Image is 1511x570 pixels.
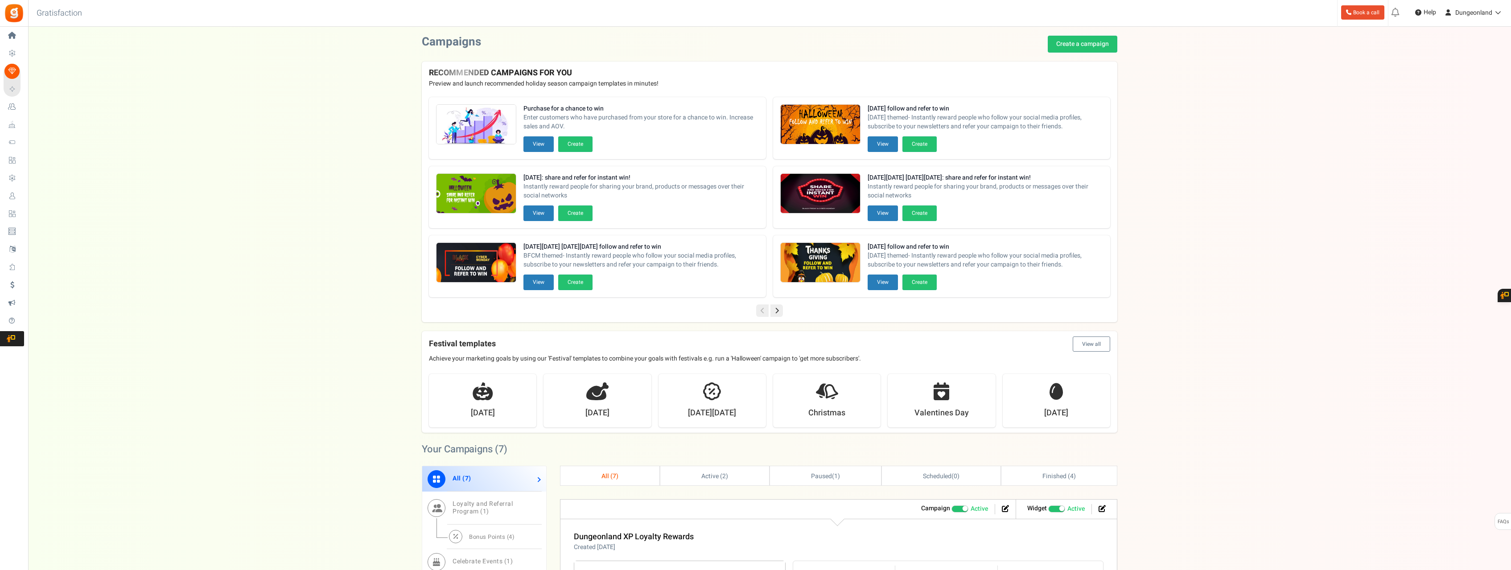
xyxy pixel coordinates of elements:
[574,543,694,552] p: Created [DATE]
[498,442,504,456] span: 7
[1455,8,1492,17] span: Dungeonland
[613,472,616,481] span: 7
[523,242,759,251] strong: [DATE][DATE] [DATE][DATE] follow and refer to win
[1048,36,1117,53] a: Create a campaign
[921,504,950,513] strong: Campaign
[701,472,728,481] span: Active ( )
[453,557,513,566] span: Celebrate Events ( )
[868,173,1103,182] strong: [DATE][DATE] [DATE][DATE]: share and refer for instant win!
[523,136,554,152] button: View
[523,205,554,221] button: View
[811,472,832,481] span: Paused
[469,533,515,541] span: Bonus Points ( )
[465,474,469,483] span: 7
[429,69,1110,78] h4: RECOMMENDED CAMPAIGNS FOR YOU
[868,113,1103,131] span: [DATE] themed- Instantly reward people who follow your social media profiles, subscribe to your n...
[436,243,516,283] img: Recommended Campaigns
[558,136,593,152] button: Create
[808,407,845,419] strong: Christmas
[902,275,937,290] button: Create
[781,174,860,214] img: Recommended Campaigns
[523,173,759,182] strong: [DATE]: share and refer for instant win!
[868,136,898,152] button: View
[1421,8,1436,17] span: Help
[601,472,618,481] span: All ( )
[868,251,1103,269] span: [DATE] themed- Instantly reward people who follow your social media profiles, subscribe to your n...
[506,557,511,566] span: 1
[4,3,24,23] img: Gratisfaction
[436,105,516,145] img: Recommended Campaigns
[1027,504,1047,513] strong: Widget
[868,242,1103,251] strong: [DATE] follow and refer to win
[483,507,487,516] span: 1
[902,205,937,221] button: Create
[868,275,898,290] button: View
[422,36,481,49] h2: Campaigns
[868,104,1103,113] strong: [DATE] follow and refer to win
[523,113,759,131] span: Enter customers who have purchased from your store for a chance to win. Increase sales and AOV.
[27,4,92,22] h3: Gratisfaction
[429,354,1110,363] p: Achieve your marketing goals by using our 'Festival' templates to combine your goals with festiva...
[1070,472,1074,481] span: 4
[914,407,969,419] strong: Valentines Day
[954,472,957,481] span: 0
[1341,5,1384,20] a: Book a call
[523,182,759,200] span: Instantly reward people for sharing your brand, products or messages over their social networks
[558,205,593,221] button: Create
[688,407,736,419] strong: [DATE][DATE]
[422,445,507,454] h2: Your Campaigns ( )
[1497,513,1509,530] span: FAQs
[971,504,988,513] span: Active
[1073,336,1110,352] button: View all
[574,531,694,543] a: Dungeonland XP Loyalty Rewards
[868,205,898,221] button: View
[781,105,860,145] img: Recommended Campaigns
[429,336,1110,352] h4: Festival templates
[1067,504,1085,513] span: Active
[781,243,860,283] img: Recommended Campaigns
[811,472,840,481] span: ( )
[923,472,959,481] span: ( )
[429,79,1110,88] p: Preview and launch recommended holiday season campaign templates in minutes!
[558,275,593,290] button: Create
[1412,5,1440,20] a: Help
[453,499,513,516] span: Loyalty and Referral Program ( )
[902,136,937,152] button: Create
[834,472,838,481] span: 1
[585,407,609,419] strong: [DATE]
[722,472,726,481] span: 2
[509,533,512,541] span: 4
[868,182,1103,200] span: Instantly reward people for sharing your brand, products or messages over their social networks
[923,472,951,481] span: Scheduled
[1021,504,1092,514] li: Widget activated
[523,104,759,113] strong: Purchase for a chance to win
[471,407,495,419] strong: [DATE]
[436,174,516,214] img: Recommended Campaigns
[523,251,759,269] span: BFCM themed- Instantly reward people who follow your social media profiles, subscribe to your new...
[1042,472,1075,481] span: Finished ( )
[1044,407,1068,419] strong: [DATE]
[453,474,471,483] span: All ( )
[523,275,554,290] button: View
